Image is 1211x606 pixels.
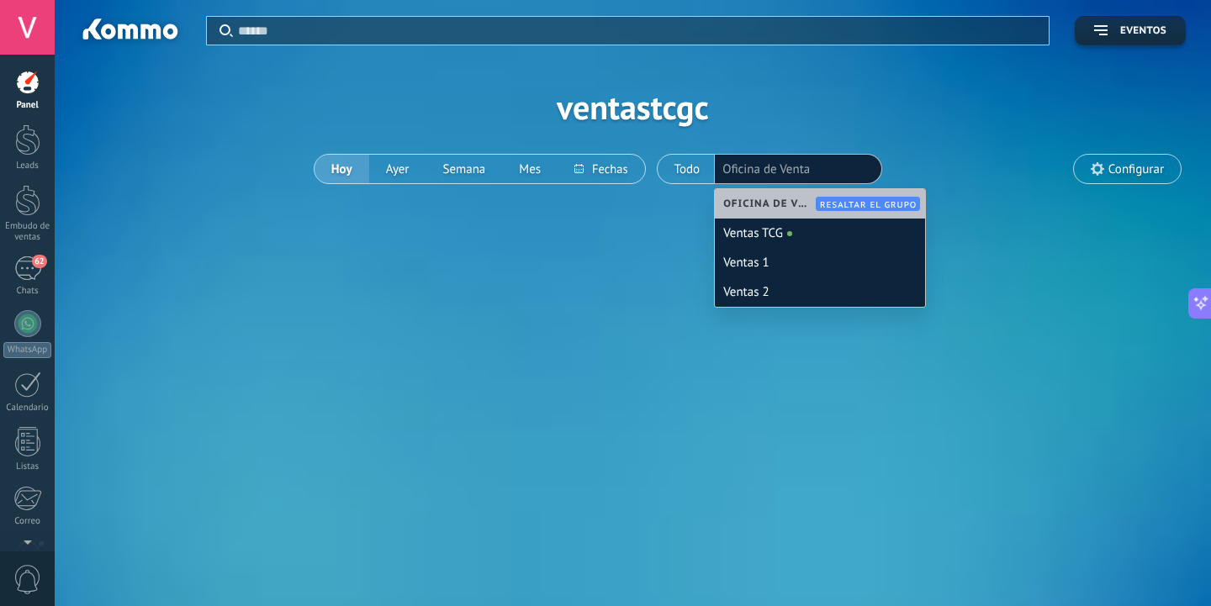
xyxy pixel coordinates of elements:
div: Ventas TCG [715,219,925,248]
div: WhatsApp [3,342,51,358]
button: Eventos [1075,16,1186,45]
span: Resaltar el grupo [820,199,917,210]
div: Calendario [3,403,52,414]
div: Embudo de ventas [3,221,52,243]
div: Ventas 2 [715,277,925,307]
div: Ventas 1 [715,248,925,277]
button: Semana [426,155,502,183]
span: Eventos [1120,25,1166,37]
button: Hoy [315,155,369,183]
div: Chats [3,286,52,297]
span: 62 [32,255,46,268]
button: Ayer [369,155,426,183]
span: Oficina de Venta [723,198,820,210]
button: Mes [502,155,558,183]
button: Elija un usuarioOficina de Venta [717,155,843,183]
div: Panel [3,100,52,111]
button: Fechas [558,155,644,183]
button: Todo [658,155,717,183]
div: Correo [3,516,52,527]
span: Configurar [1108,162,1164,177]
div: Leads [3,161,52,171]
div: Listas [3,461,52,472]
